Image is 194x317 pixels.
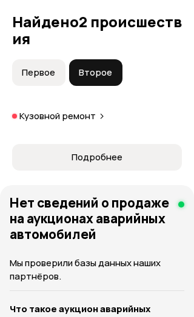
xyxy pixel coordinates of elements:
[79,67,112,79] span: Второе
[10,195,178,242] h4: Нет сведений о продаже на аукционах аварийных автомобилей
[19,110,96,122] p: Кузовной ремонт
[22,67,55,79] span: Первое
[12,144,182,171] button: Подробнее
[12,13,182,47] h3: Найдено 2 происшествия
[72,151,122,163] span: Подробнее
[10,257,184,283] p: Мы проверили базы данных наших партнёров.
[12,59,65,86] button: Первое
[69,59,122,86] button: Второе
